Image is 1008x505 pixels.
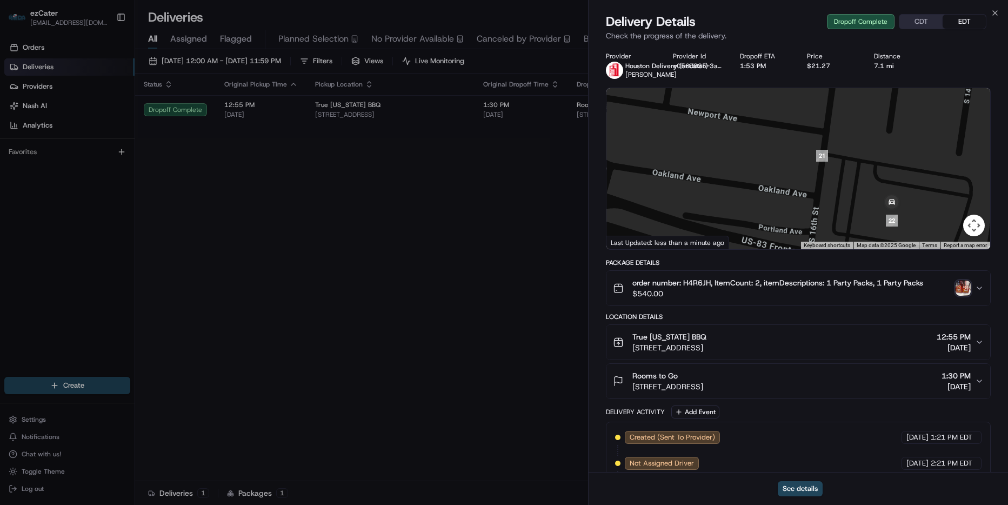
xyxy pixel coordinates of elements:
div: 22 [886,215,898,227]
span: Delivery Details [606,13,696,30]
span: 12:55 PM [937,331,971,342]
div: $21.27 [807,62,857,70]
div: 21 [816,150,828,162]
button: CDT [899,15,943,29]
button: True [US_STATE] BBQ[STREET_ADDRESS]12:55 PM[DATE] [606,325,990,360]
a: Terms (opens in new tab) [922,242,937,248]
div: 1:53 PM [740,62,790,70]
span: [DATE] [906,459,929,468]
button: Add Event [671,406,719,418]
div: Package Details [606,258,991,267]
span: 1:30 PM [942,370,971,381]
img: houstondeliveryservices_logo.png [606,62,623,79]
span: Not Assigned Driver [630,459,694,468]
div: Last Updated: less than a minute ago [606,236,729,249]
span: 1:21 PM EDT [931,433,972,442]
div: Provider Id [673,52,723,61]
span: [PERSON_NAME] [625,70,677,79]
span: Created (Sent To Provider) [630,433,715,442]
span: Houston Delivery (ezCater) [625,62,708,70]
div: 7.1 mi [874,62,924,70]
img: Google [609,235,645,249]
button: Rooms to Go[STREET_ADDRESS]1:30 PM[DATE] [606,364,990,398]
div: Distance [874,52,924,61]
div: Delivery Activity [606,408,665,416]
button: Map camera controls [963,215,985,236]
span: $540.00 [632,288,923,299]
div: Provider [606,52,656,61]
span: order number: H4R6JH, ItemCount: 2, itemDescriptions: 1 Party Packs, 1 Party Packs [632,277,923,288]
span: 2:21 PM EDT [931,459,972,468]
button: order number: H4R6JH, ItemCount: 2, itemDescriptions: 1 Party Packs, 1 Party Packs$540.00photo_pr... [606,271,990,305]
span: [STREET_ADDRESS] [632,342,706,353]
div: Dropoff ETA [740,52,790,61]
span: Map data ©2025 Google [857,242,916,248]
button: e056d835-3aa8-5f58-0175-5d50f521f067 [673,62,723,70]
a: Report a map error [944,242,987,248]
button: Keyboard shortcuts [804,242,850,249]
span: [DATE] [906,433,929,442]
div: Location Details [606,313,991,321]
span: [STREET_ADDRESS] [632,381,703,392]
button: EDT [943,15,986,29]
a: Open this area in Google Maps (opens a new window) [609,235,645,249]
img: photo_proof_of_delivery image [956,281,971,296]
span: True [US_STATE] BBQ [632,331,706,342]
span: Rooms to Go [632,370,678,381]
span: [DATE] [942,381,971,392]
div: Price [807,52,857,61]
button: See details [778,481,823,496]
span: [DATE] [937,342,971,353]
p: Check the progress of the delivery. [606,30,991,41]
